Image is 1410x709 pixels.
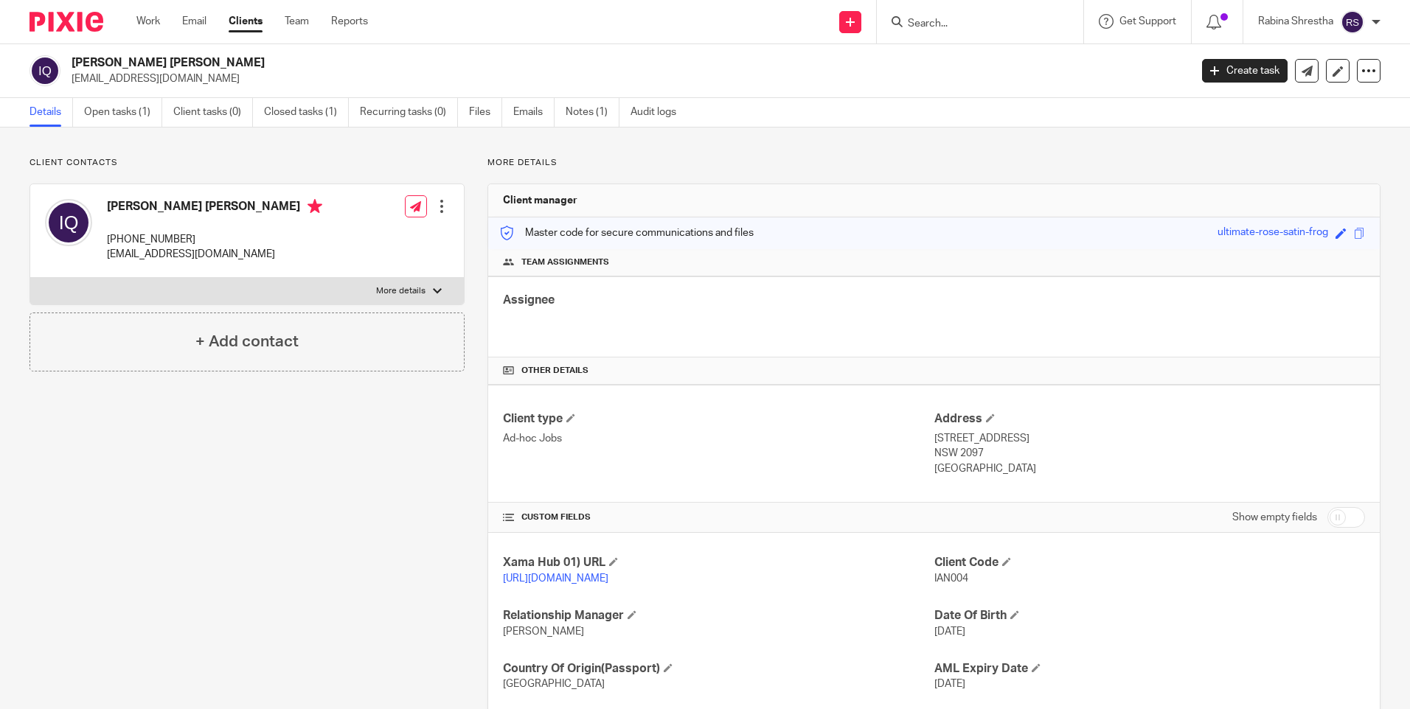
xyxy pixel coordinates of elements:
h4: [PERSON_NAME] [PERSON_NAME] [107,199,322,217]
a: Clients [229,14,263,29]
a: Emails [513,98,555,127]
img: Pixie [29,12,103,32]
span: Change Client type [566,413,575,422]
h4: Xama Hub 01) URL [503,555,934,570]
h4: + Add contact [195,330,299,353]
a: Details [29,98,73,127]
a: Recurring tasks (0) [360,98,458,127]
a: Send new email [1295,59,1319,83]
h4: Client type [503,411,934,427]
img: svg%3E [29,55,60,86]
span: Copy to clipboard [1354,228,1365,239]
div: ultimate-rose-satin-frog [1218,225,1328,242]
a: Audit logs [631,98,687,127]
h4: Date Of Birth [934,608,1365,624]
span: Edit AML Expiry Date [1032,663,1041,672]
a: Edit client [1326,59,1350,83]
span: Edit Relationship Manager [628,610,636,619]
span: Team assignments [521,256,609,268]
span: Edit Xama Hub 01) URL [609,557,618,566]
i: Primary [308,199,322,214]
a: Files [469,98,502,127]
span: Get Support [1119,16,1176,27]
span: Edit Date Of Birth [1010,610,1019,619]
span: IAN004 [934,573,968,584]
a: Closed tasks (1) [264,98,349,127]
a: Reports [331,14,368,29]
a: Work [136,14,160,29]
span: Assignee [503,294,555,306]
a: Notes (1) [566,98,619,127]
img: svg%3E [45,199,92,246]
h4: Country Of Origin(Passport) [503,661,934,677]
h2: [PERSON_NAME] [PERSON_NAME] [72,55,958,71]
h4: Client Code [934,555,1365,570]
h4: CUSTOM FIELDS [503,511,934,523]
a: Client tasks (0) [173,98,253,127]
h4: AML Expiry Date [934,661,1365,677]
a: Create task [1202,59,1288,83]
img: svg%3E [1341,10,1364,34]
span: [DATE] [934,679,965,689]
span: Edit Address [986,413,995,422]
a: Email [182,14,206,29]
p: [PHONE_NUMBER] [107,232,322,247]
p: [EMAIL_ADDRESS][DOMAIN_NAME] [72,71,1180,86]
label: Show empty fields [1232,510,1317,525]
span: Edit Client Code [1002,557,1011,566]
span: Other details [521,365,588,377]
p: Client contacts [29,157,465,169]
p: [STREET_ADDRESS] [934,431,1365,446]
span: [PERSON_NAME] [503,626,584,637]
a: Open tasks (1) [84,98,162,127]
h3: Client manager [503,193,577,208]
span: Edit code [1336,228,1347,239]
h4: Relationship Manager [503,608,934,624]
p: Ad-hoc Jobs [503,431,934,446]
p: More details [487,157,1381,169]
input: Search [906,18,1039,31]
p: NSW 2097 [934,446,1365,461]
span: [DATE] [934,626,965,637]
p: More details [376,285,426,297]
h4: Address [934,411,1365,427]
p: [GEOGRAPHIC_DATA] [934,461,1365,476]
a: Team [285,14,309,29]
p: [EMAIL_ADDRESS][DOMAIN_NAME] [107,247,322,262]
a: [URL][DOMAIN_NAME] [503,573,608,584]
span: Edit Country Of Origin(Passport) [664,663,673,672]
p: Rabina Shrestha [1258,14,1333,29]
span: [GEOGRAPHIC_DATA] [503,679,605,689]
p: Master code for secure communications and files [499,226,754,240]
